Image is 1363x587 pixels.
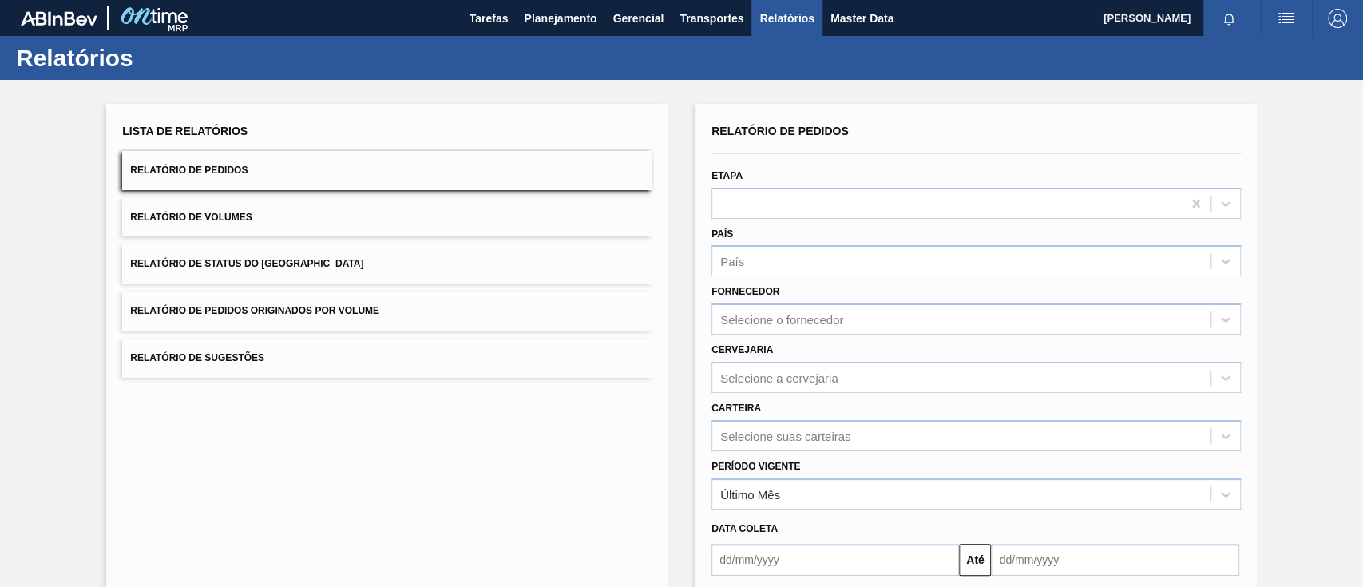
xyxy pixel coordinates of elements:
img: TNhmsLtSVTkK8tSr43FrP2fwEKptu5GPRR3wAAAABJRU5ErkJggg== [21,11,97,26]
label: País [711,228,733,240]
label: Carteira [711,403,761,414]
button: Relatório de Pedidos Originados por Volume [122,292,652,331]
span: Tarefas [470,9,509,28]
label: Etapa [711,170,743,181]
div: Selecione suas carteiras [720,429,850,442]
button: Até [959,544,991,576]
span: Relatórios [759,9,814,28]
span: Relatório de Status do [GEOGRAPHIC_DATA] [130,258,363,269]
span: Data coleta [711,523,778,534]
label: Fornecedor [711,286,779,297]
div: Selecione o fornecedor [720,313,843,327]
span: Relatório de Pedidos [711,125,849,137]
div: Último Mês [720,487,780,501]
button: Relatório de Status do [GEOGRAPHIC_DATA] [122,244,652,284]
span: Gerencial [613,9,664,28]
span: Relatório de Pedidos Originados por Volume [130,305,379,316]
span: Planejamento [524,9,596,28]
img: Logout [1328,9,1347,28]
input: dd/mm/yyyy [711,544,959,576]
img: userActions [1277,9,1296,28]
span: Relatório de Sugestões [130,352,264,363]
button: Relatório de Pedidos [122,151,652,190]
button: Notificações [1203,7,1254,30]
span: Relatório de Pedidos [130,165,248,176]
button: Relatório de Sugestões [122,339,652,378]
span: Lista de Relatórios [122,125,248,137]
div: Selecione a cervejaria [720,371,838,384]
div: País [720,255,744,268]
span: Relatório de Volumes [130,212,252,223]
h1: Relatórios [16,49,299,67]
button: Relatório de Volumes [122,198,652,237]
label: Cervejaria [711,344,773,355]
span: Master Data [830,9,893,28]
span: Transportes [680,9,743,28]
input: dd/mm/yyyy [991,544,1238,576]
label: Período Vigente [711,461,800,472]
